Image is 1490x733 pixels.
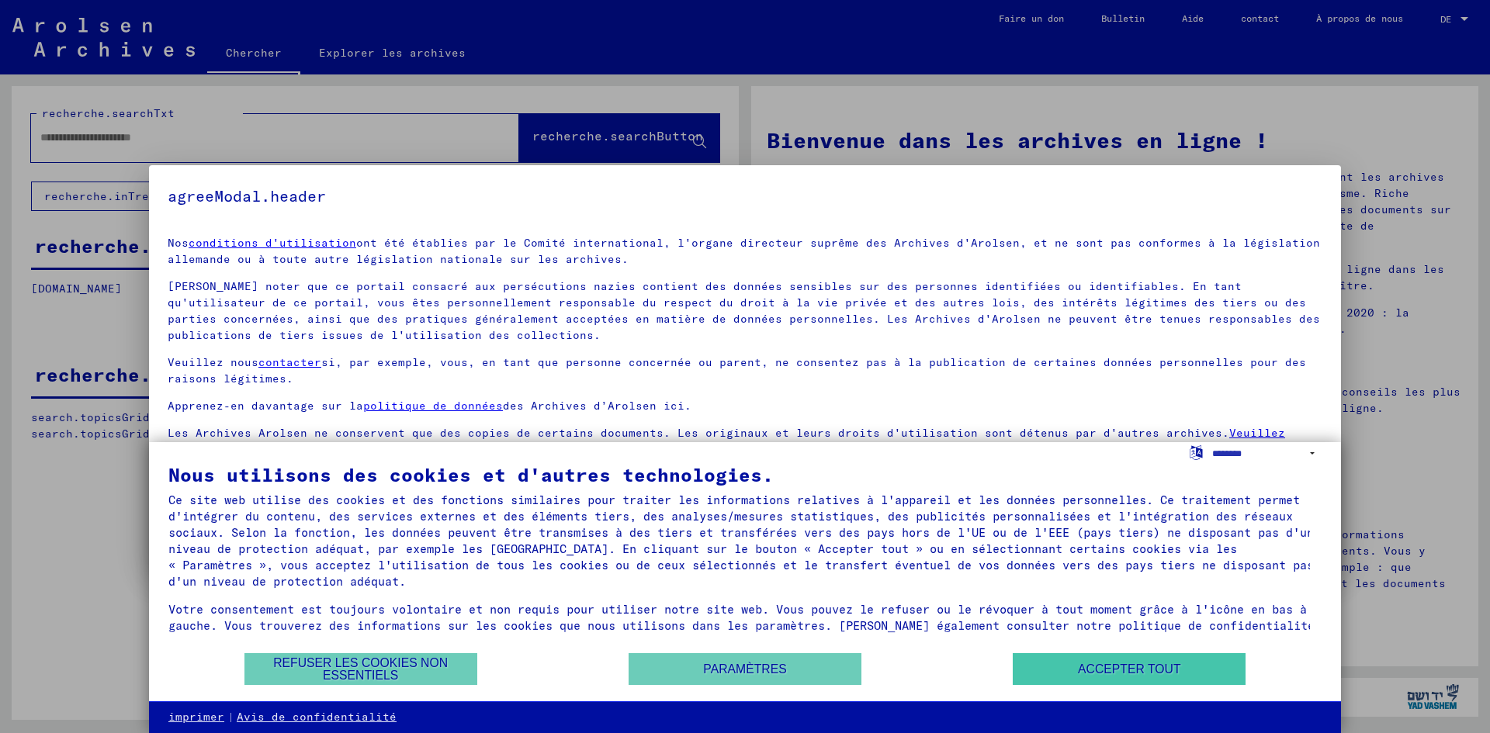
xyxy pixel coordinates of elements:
[168,236,1320,266] font: ont été établies par le Comité international, l'organe directeur suprême des Archives d'Arolsen, ...
[168,463,774,486] font: Nous utilisons des cookies et d'autres technologies.
[168,602,1322,633] font: Votre consentement est toujours volontaire et non requis pour utiliser notre site web. Vous pouve...
[168,355,258,369] font: Veuillez nous
[1188,444,1204,459] label: Sélectionner la langue
[703,662,786,676] font: Paramètres
[237,710,397,724] font: Avis de confidentialité
[168,493,1314,589] font: Ce site web utilise des cookies et des fonctions similaires pour traiter les informations relativ...
[363,399,503,413] a: politique de données
[189,236,356,250] a: conditions d'utilisation
[168,236,189,250] font: Nos
[1078,662,1180,676] font: Accepter tout
[168,186,326,206] font: agreeModal.header
[1212,442,1322,465] select: Sélectionner la langue
[258,355,321,369] a: contacter
[273,656,448,682] font: Refuser les cookies non essentiels
[168,426,1229,440] font: Les Archives Arolsen ne conservent que des copies de certains documents. Les originaux et leurs d...
[503,399,691,413] font: des Archives d’Arolsen ici.
[168,355,1306,386] font: si, par exemple, vous, en tant que personne concernée ou parent, ne consentez pas à la publicatio...
[168,399,363,413] font: Apprenez-en davantage sur la
[168,710,224,724] font: imprimer
[168,279,1320,342] font: [PERSON_NAME] noter que ce portail consacré aux persécutions nazies contient des données sensible...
